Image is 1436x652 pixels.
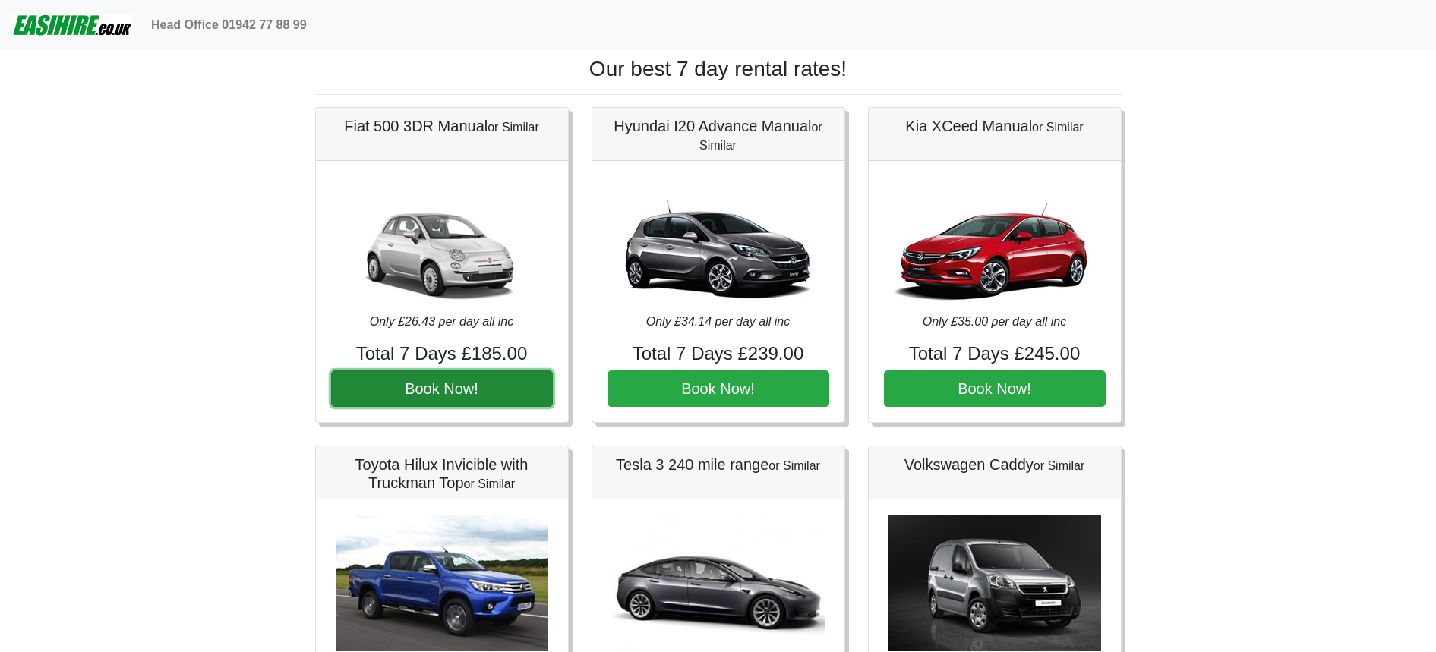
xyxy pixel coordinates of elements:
[336,176,548,313] img: Fiat 500 3DR Manual
[331,370,553,407] button: Book Now!
[699,121,822,152] small: or Similar
[464,477,516,490] small: or Similar
[12,10,133,40] img: easihire_logo_small.png
[1034,459,1085,472] small: or Similar
[884,455,1106,474] h5: Volkswagen Caddy
[612,176,825,313] img: Hyundai I20 Advance Manual
[315,56,1122,82] h1: Our best 7 day rental rates!
[884,343,1106,365] h4: Total 7 Days £245.00
[331,117,553,135] h5: Fiat 500 3DR Manual
[1032,121,1084,134] small: or Similar
[608,343,829,365] h4: Total 7 Days £239.00
[151,18,307,31] b: Head Office 01942 77 88 99
[331,343,553,365] h4: Total 7 Days £185.00
[768,459,820,472] small: or Similar
[145,10,313,40] a: Head Office 01942 77 88 99
[488,121,539,134] small: or Similar
[608,117,829,153] h5: Hyundai I20 Advance Manual
[331,455,553,492] h5: Toyota Hilux Invicible with Truckman Top
[923,315,1066,328] i: Only £35.00 per day all inc
[888,176,1101,313] img: Kia XCeed Manual
[612,515,825,651] img: Tesla 3 240 mile range
[370,315,513,328] i: Only £26.43 per day all inc
[646,315,790,328] i: Only £34.14 per day all inc
[608,455,829,474] h5: Tesla 3 240 mile range
[336,515,548,651] img: Toyota Hilux Invicible with Truckman Top
[884,370,1106,407] button: Book Now!
[884,117,1106,135] h5: Kia XCeed Manual
[888,515,1101,651] img: Volkswagen Caddy
[608,370,829,407] button: Book Now!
